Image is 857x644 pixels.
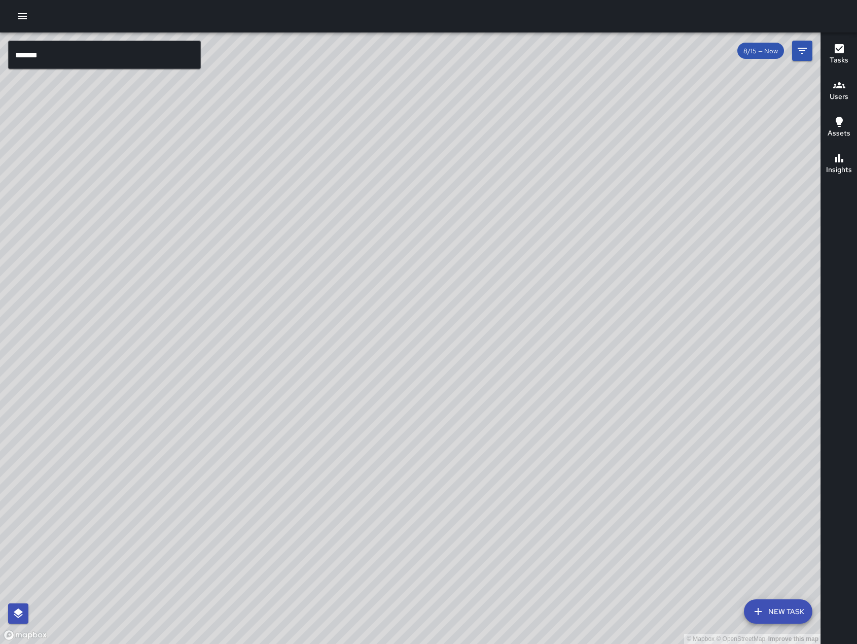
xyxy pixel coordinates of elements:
[821,110,857,146] button: Assets
[737,47,784,55] span: 8/15 — Now
[830,55,848,66] h6: Tasks
[821,37,857,73] button: Tasks
[744,599,812,624] button: New Task
[821,73,857,110] button: Users
[821,146,857,183] button: Insights
[830,91,848,103] h6: Users
[792,41,812,61] button: Filters
[828,128,850,139] h6: Assets
[826,164,852,176] h6: Insights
